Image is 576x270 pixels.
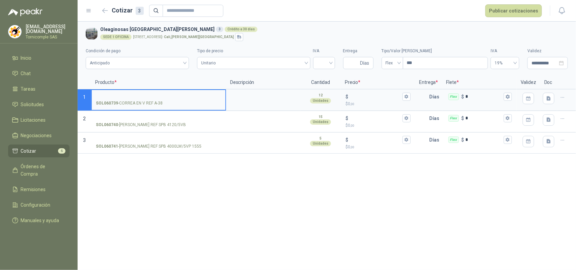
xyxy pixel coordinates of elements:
[300,76,341,89] p: Cantidad
[415,76,442,89] p: Entrega
[382,48,488,54] label: Tipo/Valor [PERSON_NAME]
[21,85,36,93] span: Tareas
[348,101,354,106] span: 0
[430,133,442,147] p: Días
[504,93,512,101] button: Flex $
[448,115,459,122] div: Flex
[8,25,21,38] img: Company Logo
[403,114,411,122] button: $$0,00
[136,7,144,15] div: 3
[540,76,557,89] p: Doc
[341,76,415,89] p: Precio
[8,214,70,227] a: Manuales y ayuda
[403,93,411,101] button: $$0,00
[21,186,46,193] span: Remisiones
[350,145,354,149] span: ,00
[226,76,300,89] p: Descripción
[21,147,36,155] span: Cotizar
[96,143,201,150] p: - [PERSON_NAME] REF SPB 4000LW/5VP 1555
[448,137,459,143] div: Flex
[442,76,517,89] p: Flete
[21,217,59,224] span: Manuales y ayuda
[310,119,331,125] div: Unidades
[201,58,306,68] span: Unitario
[83,116,86,121] span: 2
[8,67,70,80] a: Chat
[360,57,369,69] span: Días
[319,93,323,98] p: 12
[462,115,464,122] p: $
[8,83,70,95] a: Tareas
[462,136,464,144] p: $
[466,116,502,121] input: Flex $
[346,115,348,122] p: $
[350,116,401,121] input: $$0,00
[197,48,310,54] label: Tipo de precio
[346,136,348,144] p: $
[133,35,234,39] p: [STREET_ADDRESS] -
[8,98,70,111] a: Solicitudes
[8,52,70,64] a: Inicio
[343,48,374,54] label: Entrega
[319,114,323,120] p: 15
[100,26,565,33] h3: Oleaginosas [GEOGRAPHIC_DATA][PERSON_NAME]
[466,137,502,142] input: Flex $
[164,35,234,39] strong: Cali , [PERSON_NAME][GEOGRAPHIC_DATA]
[83,94,86,100] span: 1
[491,48,519,54] label: IVA
[225,27,257,32] div: Crédito a 30 días
[320,136,322,141] p: 5
[8,114,70,126] a: Licitaciones
[8,183,70,196] a: Remisiones
[348,145,354,149] span: 0
[100,34,132,40] div: SEDE 1 OFICINA
[346,144,410,150] p: $
[8,145,70,157] a: Cotizar6
[96,100,163,107] p: - CORREA EN V REF A-38
[96,143,118,150] strong: SOL060741
[310,141,331,146] div: Unidades
[83,138,86,143] span: 3
[448,93,459,100] div: Flex
[96,122,118,128] strong: SOL060740
[313,48,335,54] label: IVA
[346,101,410,107] p: $
[21,101,44,108] span: Solicitudes
[8,8,43,16] img: Logo peakr
[21,132,52,139] span: Negociaciones
[96,122,186,128] p: - [PERSON_NAME] REF SPB 4120/5VB
[527,48,568,54] label: Validez
[346,93,348,100] p: $
[96,138,221,143] input: SOL060741-[PERSON_NAME] REF SPB 4000LW/5VP 1555
[386,58,399,68] span: Flex
[504,114,512,122] button: Flex $
[21,54,32,62] span: Inicio
[96,116,221,121] input: SOL060740-[PERSON_NAME] REF SPB 4120/5VB
[310,98,331,103] div: Unidades
[21,116,46,124] span: Licitaciones
[485,4,542,17] button: Publicar cotizaciones
[112,6,144,15] h2: Cotizar
[8,199,70,211] a: Configuración
[350,124,354,127] span: ,00
[403,136,411,144] button: $$0,00
[350,137,401,142] input: $$0,00
[216,27,223,32] div: 3
[21,163,63,178] span: Órdenes de Compra
[495,58,515,68] span: 19%
[86,28,98,39] img: Company Logo
[58,148,65,154] span: 6
[21,70,31,77] span: Chat
[26,24,70,34] p: [EMAIL_ADDRESS][DOMAIN_NAME]
[350,94,401,99] input: $$0,00
[430,112,442,125] p: Días
[8,160,70,180] a: Órdenes de Compra
[504,136,512,144] button: Flex $
[517,76,540,89] p: Validez
[350,102,354,106] span: ,00
[26,35,70,39] p: Tornicomple SAS
[346,122,410,129] p: $
[96,94,221,99] input: SOL060739-CORREA EN V REF A-38
[8,129,70,142] a: Negociaciones
[348,123,354,128] span: 0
